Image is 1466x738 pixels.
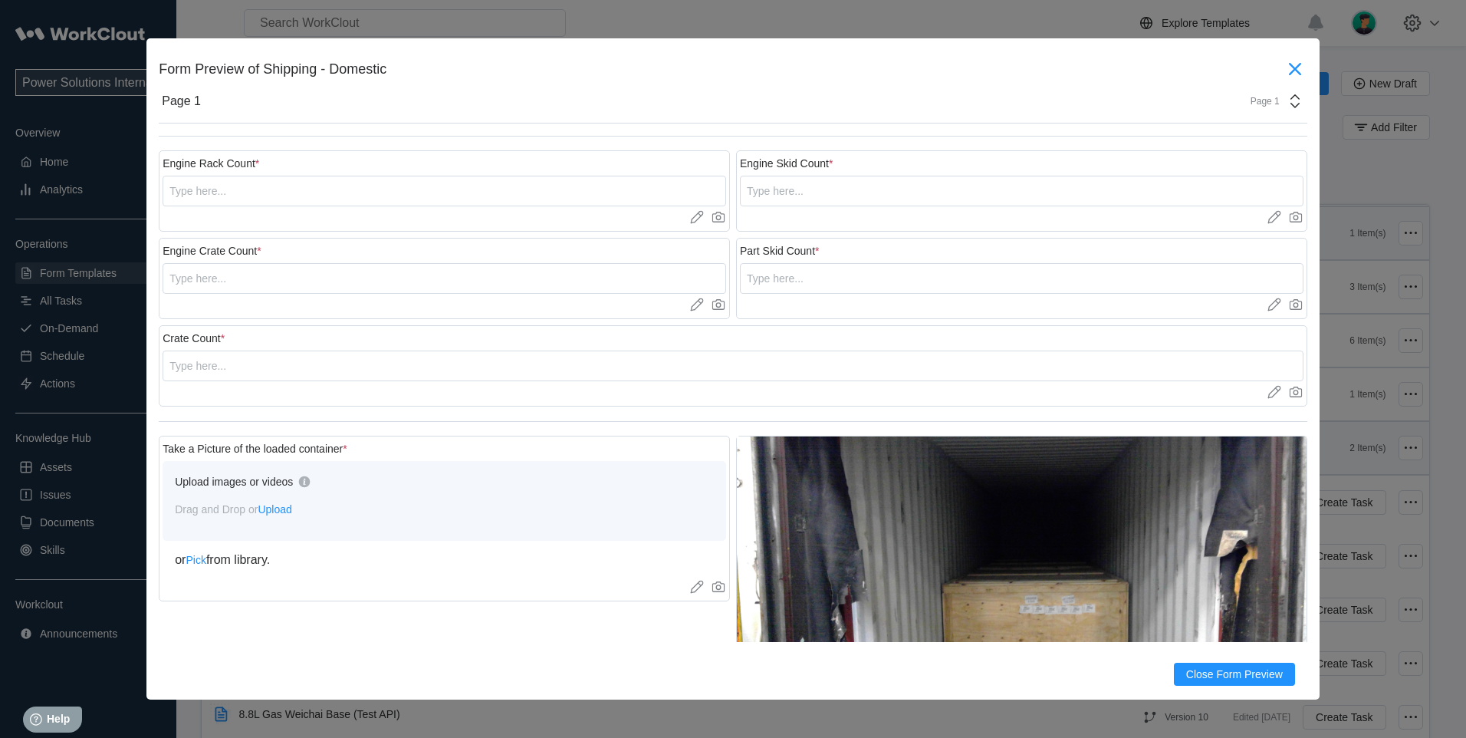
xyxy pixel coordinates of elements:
div: or from library. [175,553,714,567]
input: Type here... [740,176,1303,206]
div: Engine Crate Count [163,245,261,257]
span: Drag and Drop or [175,503,292,516]
input: Type here... [163,351,1303,381]
div: Take a Picture of the loaded container [163,443,347,455]
div: Crate Count [163,332,225,344]
button: Close Form Preview [1174,663,1295,686]
div: Upload images or videos [175,476,293,488]
div: Page 1 [1241,96,1280,107]
div: Engine Skid Count [740,157,833,170]
span: Upload [258,503,291,516]
div: Page 1 [162,94,201,108]
span: Pick [186,554,205,566]
input: Type here... [740,263,1303,294]
span: Close Form Preview [1186,669,1283,680]
div: Form Preview of Shipping - Domestic [159,61,1283,77]
input: Type here... [163,176,726,206]
input: Type here... [163,263,726,294]
div: Part Skid Count [740,245,820,257]
div: Engine Rack Count [163,157,259,170]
